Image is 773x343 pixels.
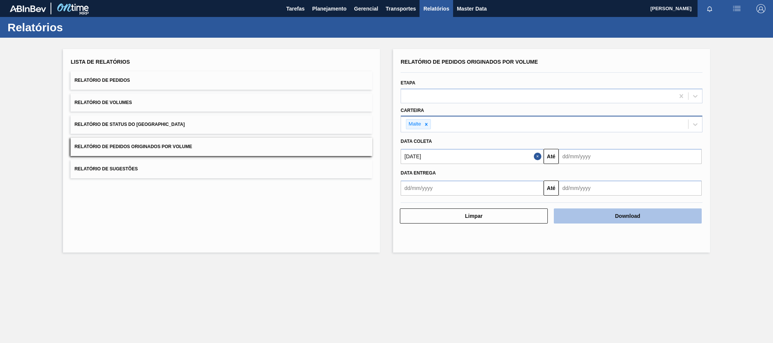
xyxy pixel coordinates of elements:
[401,170,436,176] span: Data Entrega
[559,181,702,196] input: dd/mm/yyyy
[401,181,544,196] input: dd/mm/yyyy
[71,71,372,90] button: Relatório de Pedidos
[400,208,548,224] button: Limpar
[8,23,141,32] h1: Relatórios
[401,108,424,113] label: Carteira
[10,5,46,12] img: TNhmsLtSVTkK8tSr43FrP2fwEKptu5GPRR3wAAAABJRU5ErkJggg==
[286,4,305,13] span: Tarefas
[559,149,702,164] input: dd/mm/yyyy
[71,138,372,156] button: Relatório de Pedidos Originados por Volume
[74,144,192,149] span: Relatório de Pedidos Originados por Volume
[71,59,130,65] span: Lista de Relatórios
[544,149,559,164] button: Até
[401,139,432,144] span: Data coleta
[544,181,559,196] button: Até
[74,78,130,83] span: Relatório de Pedidos
[312,4,346,13] span: Planejamento
[406,119,422,129] div: Malte
[732,4,741,13] img: userActions
[74,100,132,105] span: Relatório de Volumes
[386,4,416,13] span: Transportes
[698,3,722,14] button: Notificações
[756,4,765,13] img: Logout
[74,122,184,127] span: Relatório de Status do [GEOGRAPHIC_DATA]
[401,149,544,164] input: dd/mm/yyyy
[401,80,415,86] label: Etapa
[71,93,372,112] button: Relatório de Volumes
[71,160,372,178] button: Relatório de Sugestões
[74,166,138,171] span: Relatório de Sugestões
[354,4,378,13] span: Gerencial
[554,208,702,224] button: Download
[423,4,449,13] span: Relatórios
[401,59,538,65] span: Relatório de Pedidos Originados por Volume
[71,115,372,134] button: Relatório de Status do [GEOGRAPHIC_DATA]
[534,149,544,164] button: Close
[457,4,487,13] span: Master Data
